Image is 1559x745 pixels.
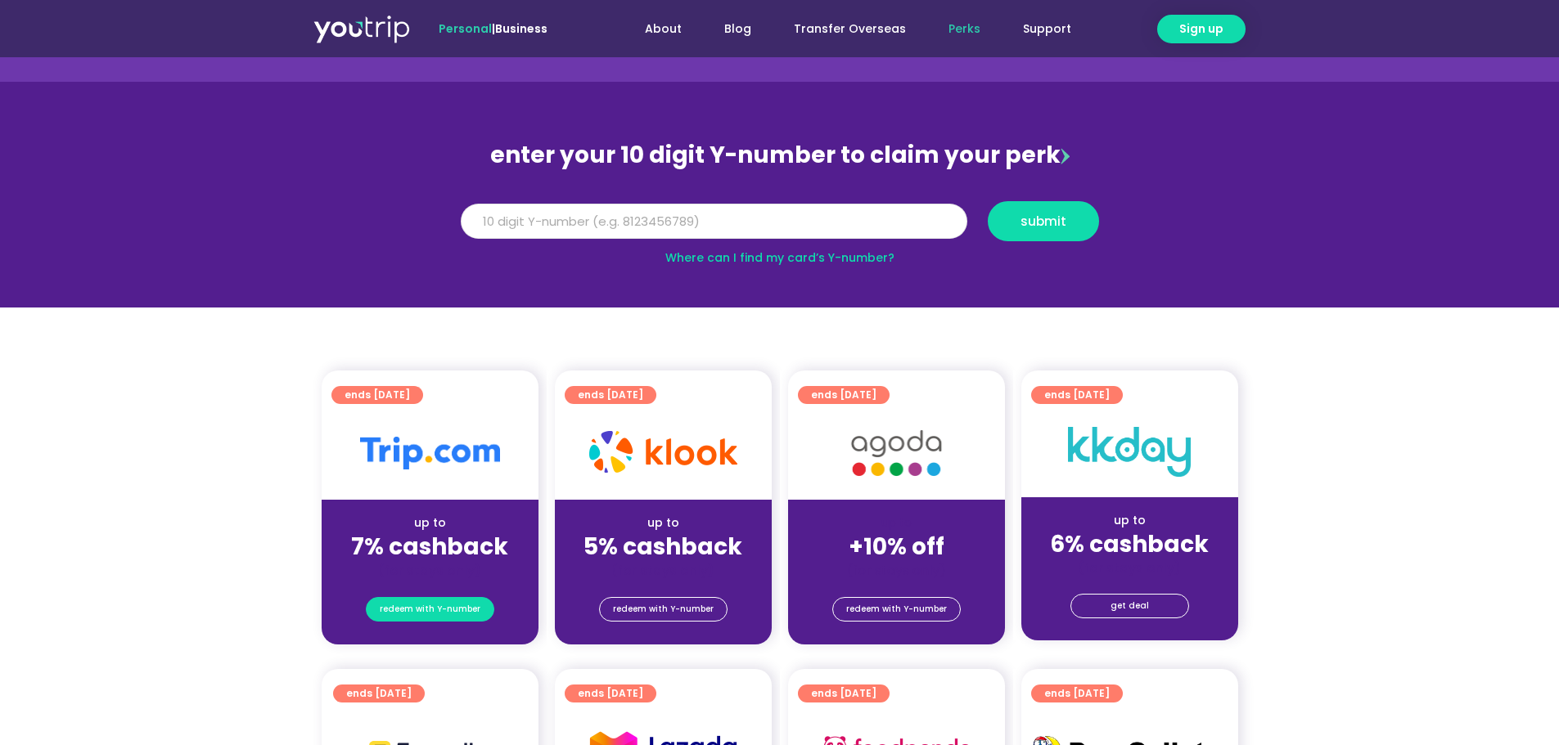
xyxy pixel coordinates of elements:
[333,684,425,702] a: ends [DATE]
[1070,594,1189,618] a: get deal
[881,514,912,531] span: up to
[1034,512,1225,529] div: up to
[1044,684,1110,702] span: ends [DATE]
[351,531,508,563] strong: 7% cashback
[798,386,890,404] a: ends [DATE]
[773,14,927,44] a: Transfer Overseas
[345,386,410,404] span: ends [DATE]
[1034,559,1225,577] div: (for stays only)
[846,598,947,621] span: redeem with Y-number
[832,597,961,622] a: redeem with Y-number
[346,684,412,702] span: ends [DATE]
[592,14,1093,44] nav: Menu
[927,14,1002,44] a: Perks
[366,597,494,622] a: redeem with Y-number
[1044,386,1110,404] span: ends [DATE]
[665,249,894,266] a: Where can I find my card’s Y-number?
[565,386,656,404] a: ends [DATE]
[380,598,480,621] span: redeem with Y-number
[335,514,525,532] div: up to
[335,562,525,579] div: (for stays only)
[801,562,992,579] div: (for stays only)
[439,20,547,37] span: |
[1031,386,1123,404] a: ends [DATE]
[1031,684,1123,702] a: ends [DATE]
[811,684,876,702] span: ends [DATE]
[453,134,1107,177] div: enter your 10 digit Y-number to claim your perk
[461,201,1099,254] form: Y Number
[1050,528,1209,560] strong: 6% cashback
[495,20,547,37] a: Business
[1021,215,1066,227] span: submit
[439,20,492,37] span: Personal
[331,386,423,404] a: ends [DATE]
[578,684,643,702] span: ends [DATE]
[568,562,759,579] div: (for stays only)
[568,514,759,532] div: up to
[798,684,890,702] a: ends [DATE]
[703,14,773,44] a: Blog
[599,597,728,622] a: redeem with Y-number
[1002,14,1093,44] a: Support
[583,531,742,563] strong: 5% cashback
[1179,20,1223,38] span: Sign up
[988,201,1099,241] button: submit
[565,684,656,702] a: ends [DATE]
[613,598,714,621] span: redeem with Y-number
[461,204,967,240] input: 10 digit Y-number (e.g. 8123456789)
[624,14,703,44] a: About
[1111,595,1149,617] span: get deal
[849,531,944,563] strong: +10% off
[1157,15,1246,43] a: Sign up
[578,386,643,404] span: ends [DATE]
[811,386,876,404] span: ends [DATE]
